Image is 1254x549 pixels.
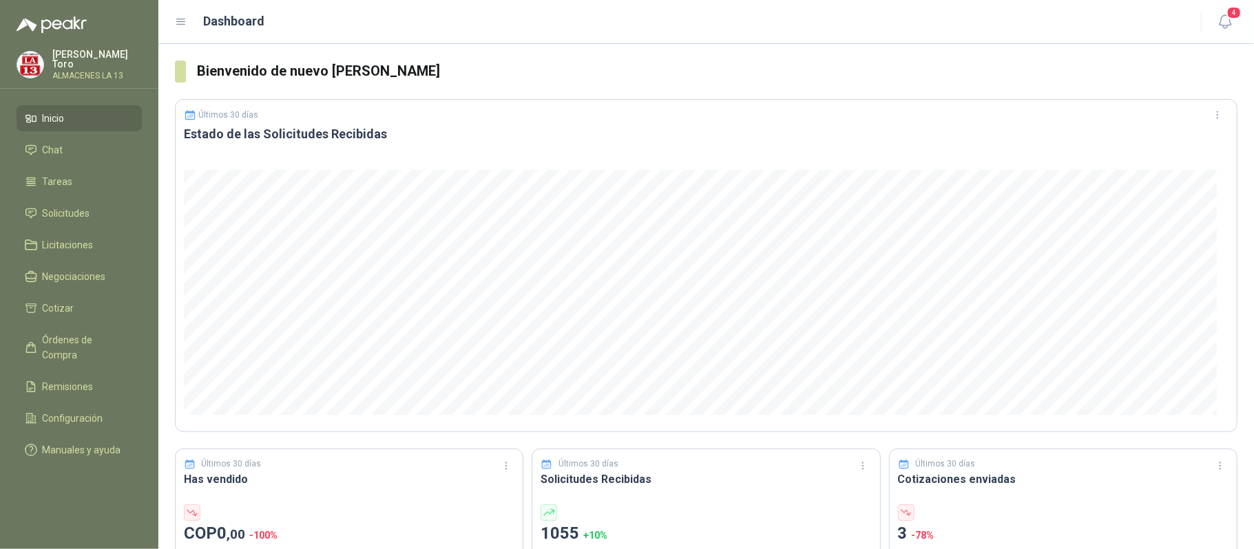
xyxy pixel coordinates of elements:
span: 4 [1226,6,1242,19]
span: Licitaciones [43,237,94,252]
span: Cotizar [43,301,74,316]
h3: Solicitudes Recibidas [541,471,871,488]
img: Logo peakr [17,17,87,33]
span: Remisiones [43,379,94,394]
h3: Has vendido [184,471,514,488]
span: Configuración [43,411,103,426]
a: Negociaciones [17,263,142,290]
h3: Estado de las Solicitudes Recibidas [184,126,1229,142]
a: Cotizar [17,295,142,321]
span: Inicio [43,111,65,126]
h3: Cotizaciones enviadas [898,471,1229,488]
span: ,00 [227,526,245,542]
a: Remisiones [17,374,142,400]
p: 3 [898,521,1229,547]
p: Últimos 30 días [558,458,618,471]
a: Solicitudes [17,200,142,226]
h3: Bienvenido de nuevo [PERSON_NAME] [197,61,1237,82]
a: Órdenes de Compra [17,327,142,368]
p: Últimos 30 días [915,458,975,471]
a: Tareas [17,169,142,195]
span: Tareas [43,174,73,189]
img: Company Logo [17,52,43,78]
span: Chat [43,142,63,158]
a: Configuración [17,405,142,431]
p: [PERSON_NAME] Toro [52,50,142,69]
a: Inicio [17,105,142,131]
p: Últimos 30 días [202,458,262,471]
p: Últimos 30 días [199,110,259,120]
h1: Dashboard [204,12,265,31]
span: Negociaciones [43,269,106,284]
button: 4 [1213,10,1237,34]
a: Manuales y ayuda [17,437,142,463]
span: + 10 % [583,530,607,541]
span: -78 % [912,530,934,541]
p: 1055 [541,521,871,547]
span: Solicitudes [43,206,90,221]
p: ALMACENES LA 13 [52,72,142,80]
span: Manuales y ayuda [43,442,121,458]
a: Chat [17,137,142,163]
span: 0 [217,524,245,543]
span: Órdenes de Compra [43,332,129,363]
a: Licitaciones [17,232,142,258]
span: -100 % [249,530,278,541]
p: COP [184,521,514,547]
